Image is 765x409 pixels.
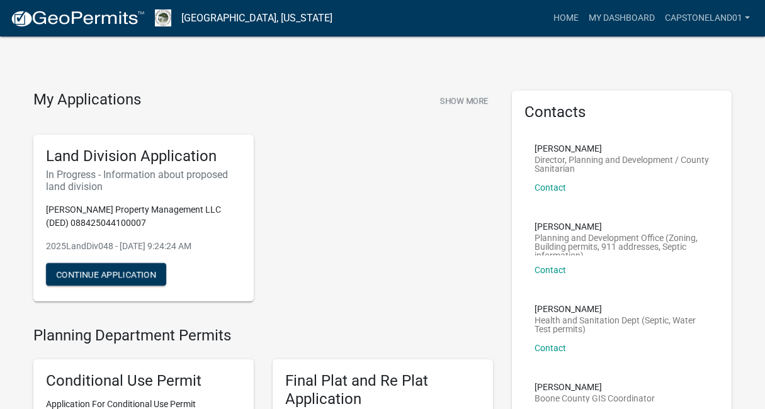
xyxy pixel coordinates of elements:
p: Boone County GIS Coordinator [535,394,655,403]
p: 2025LandDiv048 - [DATE] 9:24:24 AM [46,240,241,253]
p: [PERSON_NAME] [535,383,655,391]
p: [PERSON_NAME] Property Management LLC (DED) 088425044100007 [46,203,241,230]
a: Contact [535,182,566,193]
button: Continue Application [46,263,166,286]
a: [GEOGRAPHIC_DATA], [US_STATE] [181,8,332,29]
h4: Planning Department Permits [33,327,493,345]
h5: Land Division Application [46,147,241,165]
a: Home [548,6,584,30]
h5: Conditional Use Permit [46,372,241,390]
p: Director, Planning and Development / County Sanitarian [535,155,710,173]
a: Contact [535,265,566,275]
p: Planning and Development Office (Zoning, Building permits, 911 addresses, Septic information) [535,233,710,255]
h4: My Applications [33,91,141,109]
p: [PERSON_NAME] [535,305,710,313]
h5: Contacts [524,103,720,121]
a: Contact [535,343,566,353]
p: [PERSON_NAME] [535,144,710,153]
p: Health and Sanitation Dept (Septic, Water Test permits) [535,316,710,333]
img: Boone County, Iowa [155,9,171,26]
h6: In Progress - Information about proposed land division [46,169,241,193]
button: Show More [435,91,493,111]
p: [PERSON_NAME] [535,222,710,231]
h5: Final Plat and Re Plat Application [285,372,480,408]
a: Capstoneland01 [660,6,755,30]
a: My Dashboard [584,6,660,30]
